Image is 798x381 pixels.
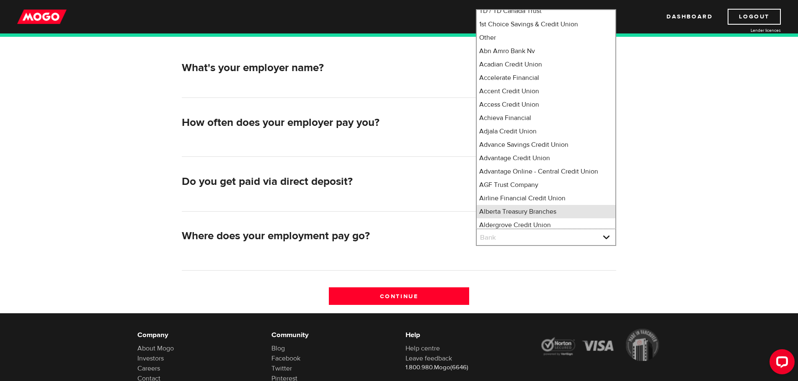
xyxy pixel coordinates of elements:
h6: Company [137,330,259,340]
a: Facebook [271,354,300,363]
p: 1.800.980.Mogo(6646) [405,363,527,372]
h2: What's your employer name? [182,61,469,74]
h6: Help [405,330,527,340]
input: Continue [329,287,469,305]
h2: Do you get paid via direct deposit? [182,175,469,188]
iframe: LiveChat chat widget [763,346,798,381]
h2: Where does your employment pay go? [182,230,469,243]
li: Advantage Online - Central Credit Union [477,165,615,178]
li: Accent Credit Union [477,84,615,98]
li: Access Credit Union [477,98,615,111]
li: Aldergrove Credit Union [477,218,615,232]
li: 1st Choice Savings & Credit Union [477,18,615,31]
h2: How often does your employer pay you? [182,116,469,129]
a: Investors [137,354,164,363]
a: Blog [271,344,285,353]
a: Lender licences [718,27,781,33]
li: Achieva Financial [477,111,615,125]
li: Alberta Treasury Branches [477,205,615,218]
a: Logout [728,9,781,25]
a: Careers [137,364,160,373]
li: Abn Amro Bank Nv [477,44,615,58]
a: Help centre [405,344,440,353]
a: Leave feedback [405,354,452,363]
li: Acadian Credit Union [477,58,615,71]
li: Accelerate Financial [477,71,615,84]
li: TD / TD Canada Trust [477,4,615,18]
img: mogo_logo-11ee424be714fa7cbb0f0f49df9e16ec.png [17,9,67,25]
li: Advantage Credit Union [477,151,615,165]
h6: Community [271,330,393,340]
li: Advance Savings Credit Union [477,138,615,151]
li: Adjala Credit Union [477,125,615,138]
a: Dashboard [666,9,713,25]
a: Twitter [271,364,292,373]
li: Other [477,31,615,44]
img: legal-icons-92a2ffecb4d32d839781d1b4e4802d7b.png [540,329,661,361]
li: AGF Trust Company [477,178,615,192]
a: About Mogo [137,344,174,353]
li: Airline Financial Credit Union [477,192,615,205]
